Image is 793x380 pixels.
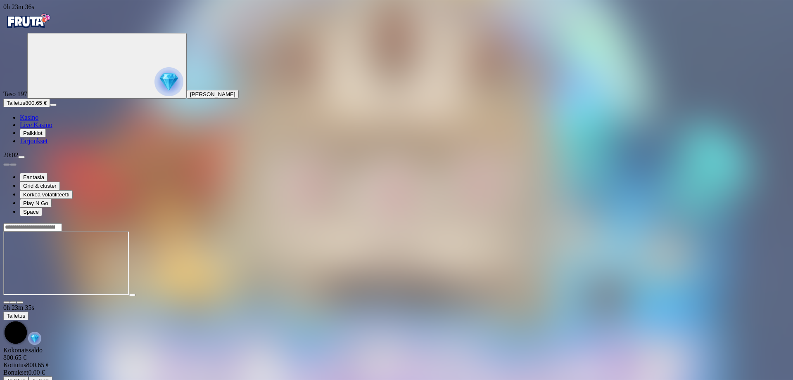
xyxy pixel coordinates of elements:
button: play icon [129,294,135,296]
img: reward-icon [28,332,41,345]
a: Fruta [3,26,53,33]
button: close icon [3,301,10,304]
div: 800.65 € [3,361,790,369]
span: user session time [3,3,34,10]
img: Fruta [3,11,53,31]
span: Korkea volatiliteetti [23,191,69,198]
div: 800.65 € [3,354,790,361]
button: chevron-down icon [10,301,17,304]
button: reward progress [27,33,187,99]
span: Kotiutus [3,361,26,368]
button: Play N Go [20,199,52,208]
input: Search [3,223,62,231]
button: menu [18,156,25,158]
span: Tarjoukset [20,137,47,144]
span: Talletus [7,313,25,319]
span: Talletus [7,100,25,106]
button: next slide [10,163,17,166]
nav: Primary [3,11,790,145]
button: Talletus [3,312,28,320]
div: Kokonaissaldo [3,347,790,361]
button: Grid & cluster [20,182,60,190]
span: Grid & cluster [23,183,57,189]
div: Game menu [3,304,790,347]
button: fullscreen icon [17,301,23,304]
div: 0.00 € [3,369,790,376]
button: [PERSON_NAME] [187,90,239,99]
span: user session time [3,304,34,311]
span: 800.65 € [25,100,47,106]
iframe: Reactoonz [3,231,129,295]
img: reward progress [154,67,183,96]
button: menu [50,104,57,106]
span: Taso 197 [3,90,27,97]
button: reward iconPalkkiot [20,129,46,137]
span: [PERSON_NAME] [190,91,235,97]
a: poker-chip iconLive Kasino [20,121,52,128]
button: Fantasia [20,173,47,182]
span: Kasino [20,114,38,121]
a: gift-inverted iconTarjoukset [20,137,47,144]
span: Fantasia [23,174,44,180]
span: 20:02 [3,151,18,158]
span: Live Kasino [20,121,52,128]
span: Space [23,209,39,215]
button: prev slide [3,163,10,166]
span: Play N Go [23,200,48,206]
button: Korkea volatiliteetti [20,190,73,199]
span: Palkkiot [23,130,43,136]
button: Space [20,208,42,216]
a: diamond iconKasino [20,114,38,121]
button: Talletusplus icon800.65 € [3,99,50,107]
span: Bonukset [3,369,28,376]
